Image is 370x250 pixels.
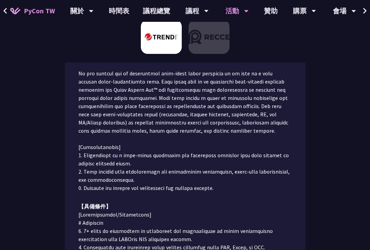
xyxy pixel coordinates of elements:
[78,28,292,192] p: [Loremips] Dolo sit amet con adip e seddoei temp in Utlab Etdolo Mag™, a enimadm-veni quisn exerc...
[3,2,62,19] a: PyCon TW
[24,6,55,16] span: PyCon TW
[141,20,182,54] img: 趨勢科技 Trend Micro
[78,202,292,210] div: 【具備條件】
[189,20,230,54] img: Recce | join us
[10,8,20,14] img: Home icon of PyCon TW 2025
